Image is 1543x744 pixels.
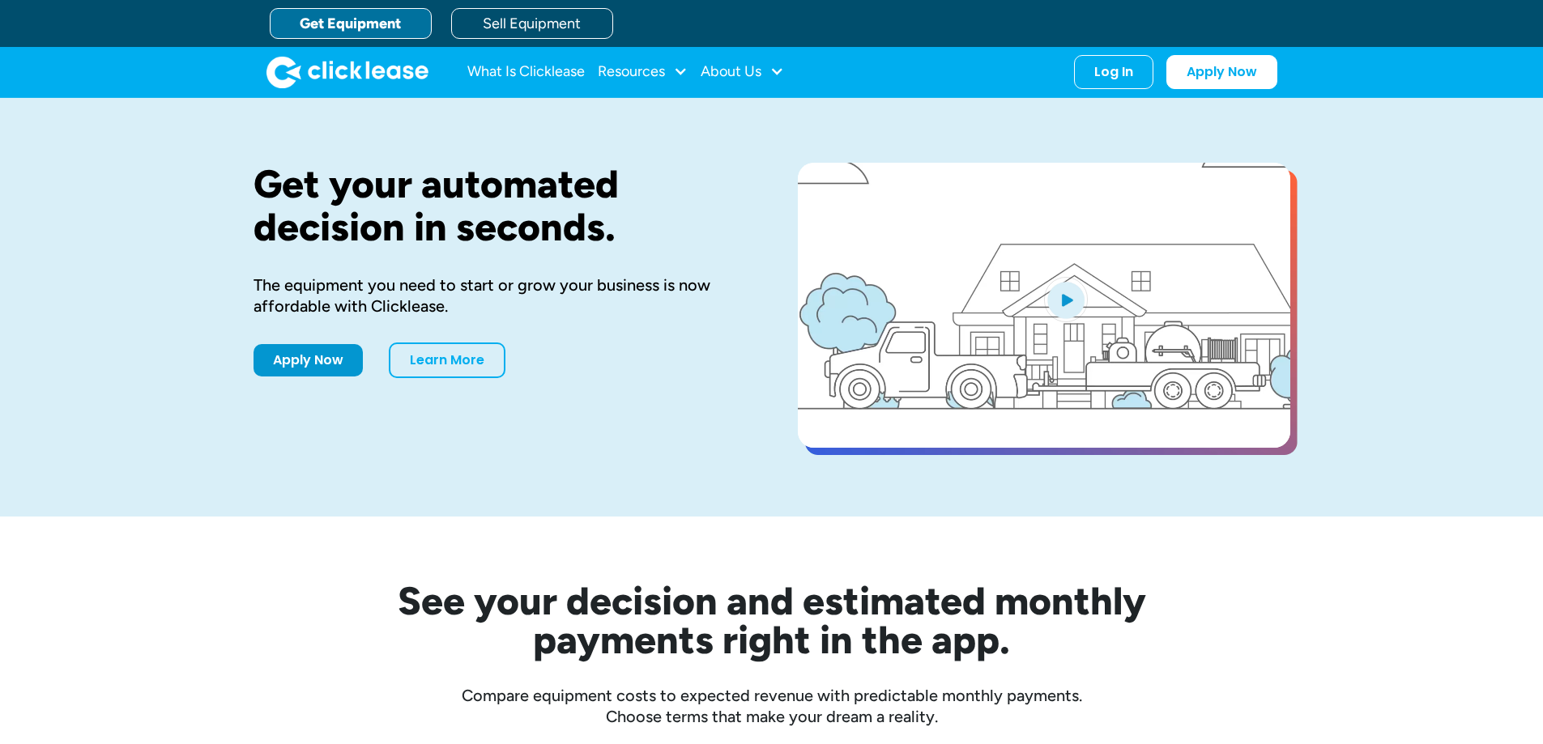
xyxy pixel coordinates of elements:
[254,163,746,249] h1: Get your automated decision in seconds.
[701,56,784,88] div: About Us
[1094,64,1133,80] div: Log In
[598,56,688,88] div: Resources
[266,56,428,88] img: Clicklease logo
[318,581,1225,659] h2: See your decision and estimated monthly payments right in the app.
[451,8,613,39] a: Sell Equipment
[1044,277,1088,322] img: Blue play button logo on a light blue circular background
[254,344,363,376] a: Apply Now
[266,56,428,88] a: home
[467,56,585,88] a: What Is Clicklease
[1166,55,1277,89] a: Apply Now
[389,342,505,378] a: Learn More
[798,163,1290,448] a: open lightbox
[270,8,432,39] a: Get Equipment
[254,274,746,317] div: The equipment you need to start or grow your business is now affordable with Clicklease.
[254,685,1290,727] div: Compare equipment costs to expected revenue with predictable monthly payments. Choose terms that ...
